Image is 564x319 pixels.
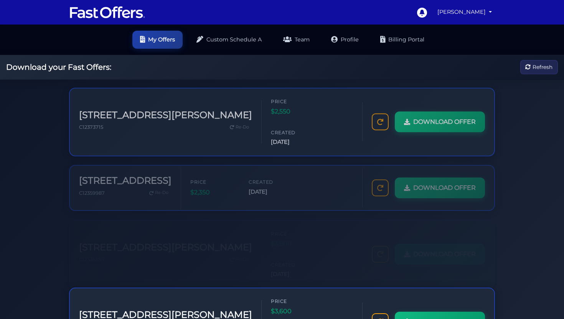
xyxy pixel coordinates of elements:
[190,183,236,193] span: $2,350
[236,122,249,129] span: Re-Do
[155,185,168,192] span: Re-Do
[271,263,317,271] span: [DATE]
[413,242,476,252] span: DOWNLOAD OFFER
[146,184,172,194] a: Re-Do
[79,235,252,246] h3: [STREET_ADDRESS][PERSON_NAME]
[373,31,432,49] a: Billing Portal
[271,105,317,115] span: $2,550
[236,249,249,256] span: Re-Do
[227,247,252,257] a: Re-Do
[249,174,295,181] span: Created
[323,31,366,49] a: Profile
[79,122,103,128] span: C12373715
[275,31,317,49] a: Team
[271,306,317,316] span: $3,600
[520,60,558,74] button: Refresh
[395,110,485,130] a: DOWNLOAD OFFER
[190,174,236,181] span: Price
[227,120,252,130] a: Re-Do
[79,249,105,255] span: C12336997
[271,232,317,242] span: $3,600
[79,186,105,192] span: C12359987
[271,136,317,145] span: [DATE]
[132,31,183,49] a: My Offers
[413,179,476,189] span: DOWNLOAD OFFER
[271,96,317,103] span: Price
[249,183,295,192] span: [DATE]
[395,173,485,194] a: DOWNLOAD OFFER
[395,237,485,257] a: DOWNLOAD OFFER
[533,63,552,71] span: Refresh
[271,254,317,261] span: Created
[271,223,317,230] span: Price
[79,108,252,119] h3: [STREET_ADDRESS][PERSON_NAME]
[271,298,317,305] span: Price
[189,31,269,49] a: Custom Schedule A
[413,115,476,125] span: DOWNLOAD OFFER
[6,62,111,72] h2: Download your Fast Offers:
[434,5,495,20] a: [PERSON_NAME]
[271,127,317,134] span: Created
[79,171,172,182] h3: [STREET_ADDRESS]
